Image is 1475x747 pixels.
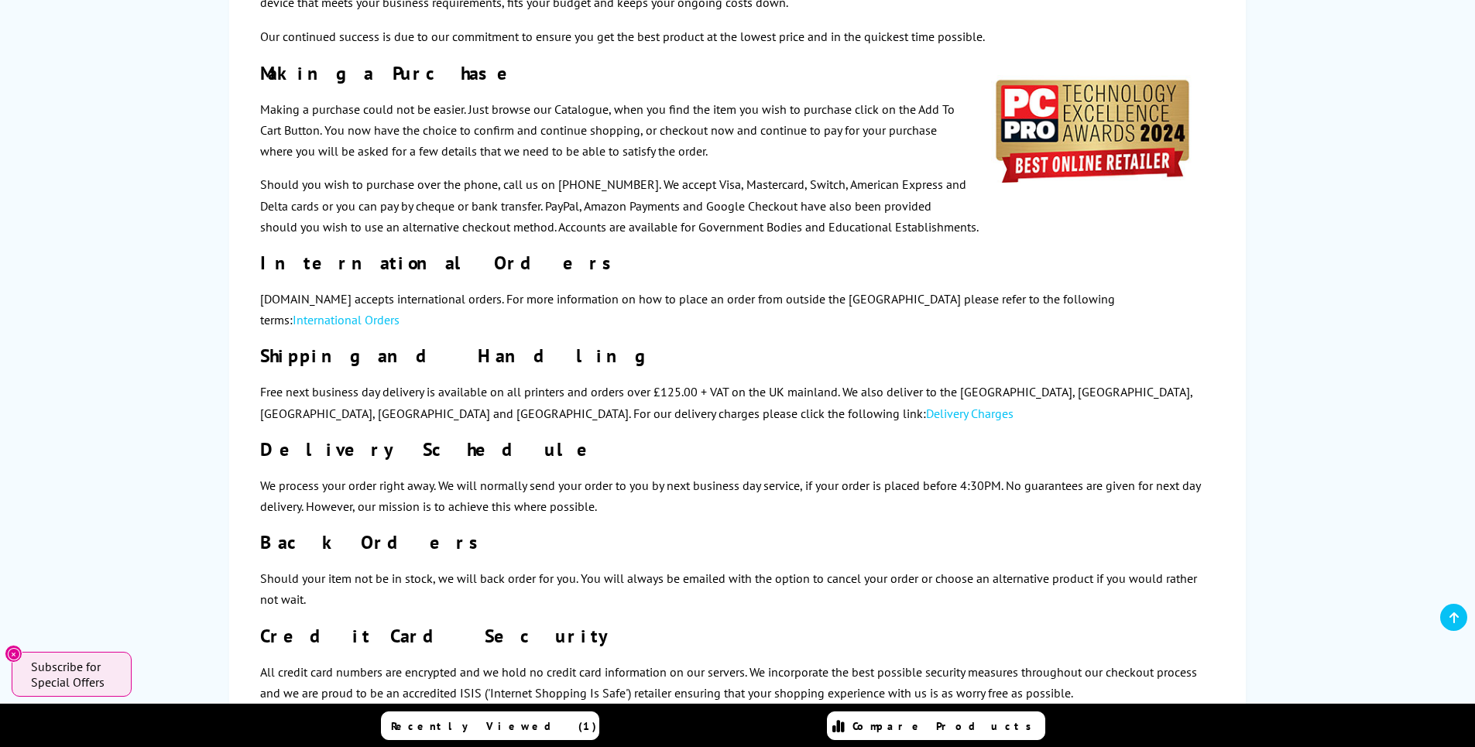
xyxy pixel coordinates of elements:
[260,475,1215,517] p: We process your order right away. We will normally send your order to you by next business day se...
[260,174,1215,238] p: Should you wish to purchase over the phone, call us on [PHONE_NUMBER]. We accept Visa, Mastercard...
[926,406,1014,421] a: Delivery Charges
[260,26,1215,47] p: Our continued success is due to our commitment to ensure you get the best product at the lowest p...
[260,625,1215,648] h3: Credit Card Security
[260,99,1215,163] p: Making a purchase could not be easier. Just browse our Catalogue, when you find the item you wish...
[260,531,1215,554] h3: Back Orders
[991,75,1194,183] img: Printerland PC Pro online retailer of the year
[260,382,1215,423] p: Free next business day delivery is available on all printers and orders over £125.00 + VAT on the...
[260,344,1215,368] h3: Shipping and Handling
[391,719,597,733] span: Recently Viewed (1)
[5,645,22,663] button: Close
[260,61,1215,85] h2: Making a Purchase
[293,312,400,327] a: International Orders
[381,711,599,740] a: Recently Viewed (1)
[852,719,1040,733] span: Compare Products
[260,568,1215,610] p: Should your item not be in stock, we will back order for you. You will always be emailed with the...
[260,289,1215,331] p: [DOMAIN_NAME] accepts international orders. For more information on how to place an order from ou...
[260,662,1215,704] p: All credit card numbers are encrypted and we hold no credit card information on our servers. We i...
[31,659,116,690] span: Subscribe for Special Offers
[260,252,1215,275] h3: International Orders
[827,711,1045,740] a: Compare Products
[260,438,1215,461] h3: Delivery Schedule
